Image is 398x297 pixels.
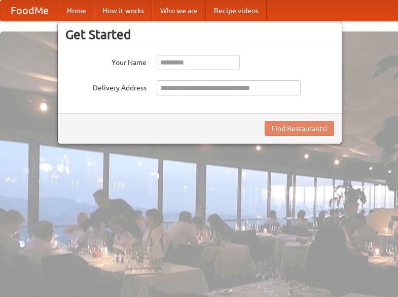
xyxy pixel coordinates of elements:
[206,1,267,21] a: Recipe videos
[1,1,59,21] a: FoodMe
[65,55,147,68] label: Your Name
[59,1,94,21] a: Home
[152,1,206,21] a: Who we are
[65,27,334,42] h3: Get Started
[94,1,152,21] a: How it works
[265,121,334,136] button: Find Restaurants!
[65,80,147,93] label: Delivery Address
